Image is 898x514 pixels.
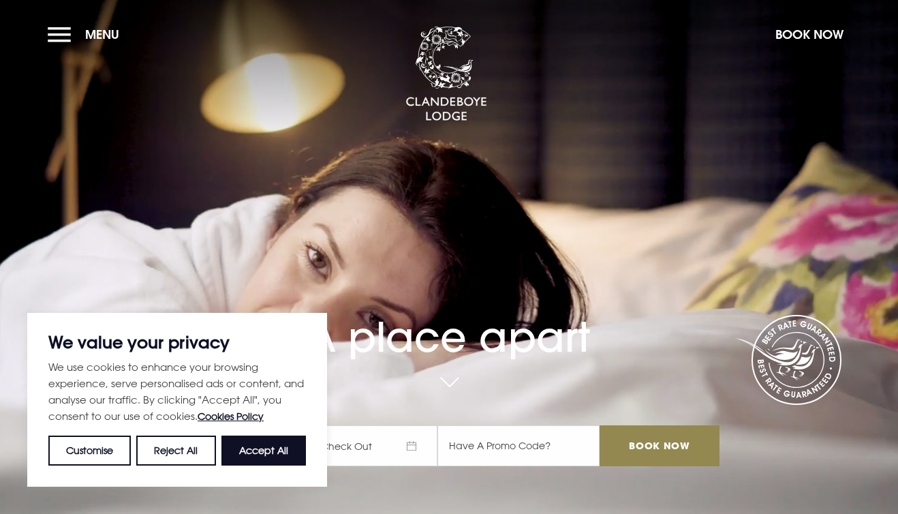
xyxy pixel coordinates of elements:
[405,27,487,122] img: Clandeboye Lodge
[179,282,719,361] h1: A place apart
[136,436,215,466] button: Reject All
[48,436,131,466] button: Customise
[48,20,126,49] button: Menu
[85,27,119,42] span: Menu
[600,425,719,466] input: Book Now
[27,313,327,487] div: We value your privacy
[308,425,437,466] span: Check Out
[48,359,306,425] p: We use cookies to enhance your browsing experience, serve personalised ads or content, and analys...
[769,20,850,49] button: Book Now
[48,334,306,350] p: We value your privacy
[198,410,264,422] a: Cookies Policy
[221,436,306,466] button: Accept All
[437,425,600,466] input: Have A Promo Code?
